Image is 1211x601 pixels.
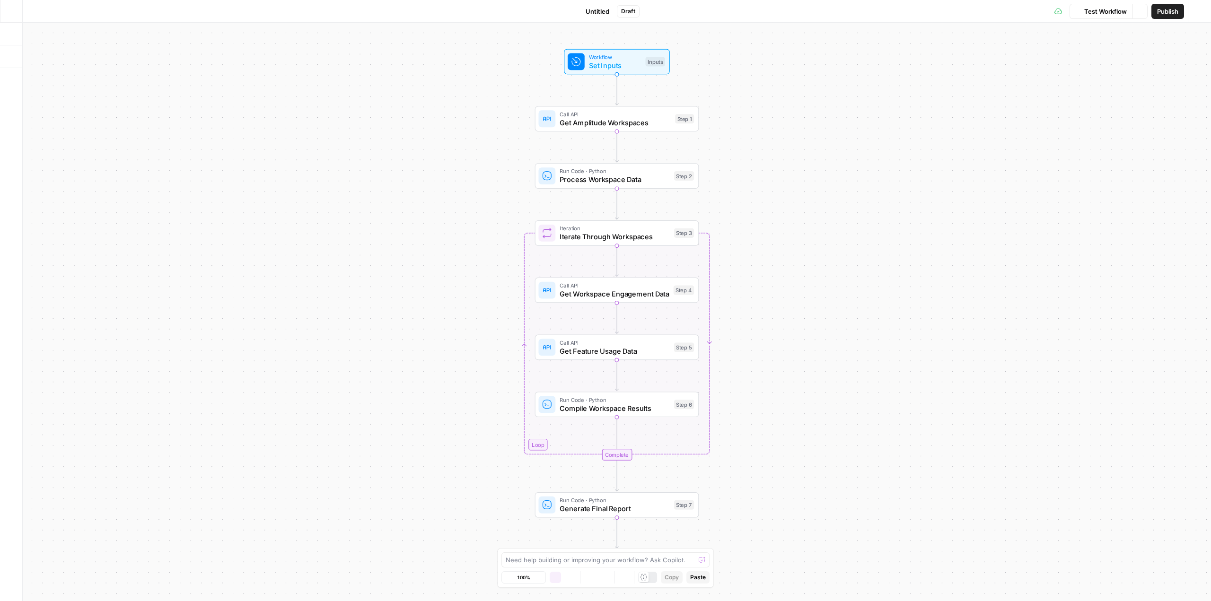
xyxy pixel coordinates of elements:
[615,518,619,549] g: Edge from step_7 to end
[571,4,615,19] button: Untitled
[1070,4,1132,19] button: Test Workflow
[560,503,670,514] span: Generate Final Report
[615,246,619,277] g: Edge from step_3 to step_4
[615,461,619,491] g: Edge from step_3-iteration-end to step_7
[674,400,694,409] div: Step 6
[560,167,670,175] span: Run Code · Python
[560,403,670,413] span: Compile Workspace Results
[560,110,671,118] span: Call API
[602,449,632,461] div: Complete
[589,52,641,61] span: Workflow
[615,74,619,105] g: Edge from start to step_1
[1084,7,1127,16] span: Test Workflow
[560,231,670,242] span: Iterate Through Workspaces
[621,7,635,16] span: Draft
[686,571,710,584] button: Paste
[615,360,619,391] g: Edge from step_5 to step_6
[665,573,679,582] span: Copy
[615,189,619,219] g: Edge from step_2 to step_3
[535,163,699,189] div: Run Code · PythonProcess Workspace DataStep 2
[560,174,670,185] span: Process Workspace Data
[674,171,694,181] div: Step 2
[586,7,609,16] span: Untitled
[560,496,670,505] span: Run Code · Python
[674,228,694,238] div: Step 3
[615,303,619,333] g: Edge from step_4 to step_5
[535,335,699,360] div: Call APIGet Feature Usage DataStep 5
[674,286,694,295] div: Step 4
[615,131,619,162] g: Edge from step_1 to step_2
[1157,7,1178,16] span: Publish
[535,106,699,131] div: Call APIGet Amplitude WorkspacesStep 1
[535,392,699,417] div: Run Code · PythonCompile Workspace ResultsStep 6
[674,342,694,352] div: Step 5
[535,449,699,461] div: Complete
[535,278,699,303] div: Call APIGet Workspace Engagement DataStep 4
[661,571,683,584] button: Copy
[560,338,670,347] span: Call API
[589,60,641,70] span: Set Inputs
[560,281,669,290] span: Call API
[535,49,699,75] div: WorkflowSet InputsInputs
[560,346,670,356] span: Get Feature Usage Data
[535,220,699,246] div: LoopIterationIterate Through WorkspacesStep 3
[560,395,670,404] span: Run Code · Python
[560,288,669,299] span: Get Workspace Engagement Data
[645,57,665,66] div: Inputs
[674,500,694,510] div: Step 7
[517,574,530,581] span: 100%
[690,573,706,582] span: Paste
[675,114,694,123] div: Step 1
[535,492,699,518] div: Run Code · PythonGenerate Final ReportStep 7
[560,117,671,128] span: Get Amplitude Workspaces
[1151,4,1184,19] button: Publish
[560,224,670,233] span: Iteration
